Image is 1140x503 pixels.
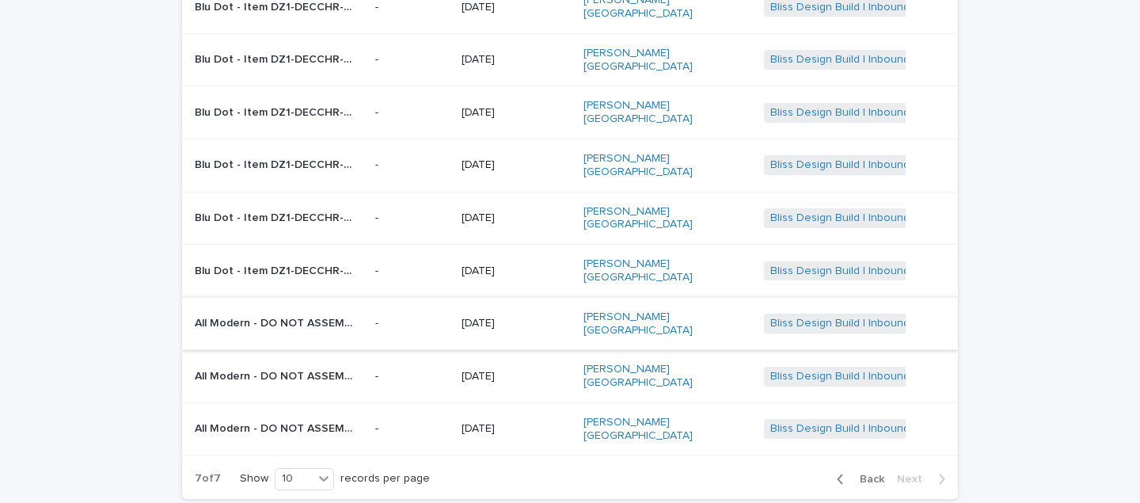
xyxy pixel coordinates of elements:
a: [PERSON_NAME][GEOGRAPHIC_DATA] [583,311,742,337]
tr: Blu Dot - Item DZ1-DECCHR-OX Decade plastic chair in color Oxblood | 72441Blu Dot - Item DZ1-DECC... [182,33,958,86]
p: [DATE] [462,1,571,14]
p: [DATE] [462,106,571,120]
p: - [375,370,449,383]
a: [PERSON_NAME][GEOGRAPHIC_DATA] [583,99,742,126]
tr: All Modern - DO NOT ASSEMBLE W003529511 Imperial 36in round pedestal dining table- color white | ... [182,297,958,350]
p: [DATE] [462,265,571,278]
a: Bliss Design Build | Inbound Shipment | 23925 [770,370,1001,383]
a: Bliss Design Build | Inbound Shipment | 23925 [770,422,1001,436]
p: records per page [340,472,430,486]
p: - [375,211,449,225]
tr: Blu Dot - Item DZ1-DECCHR-OX Decade plastic chair in color Oxblood | 72448Blu Dot - Item DZ1-DECC... [182,192,958,245]
tr: Blu Dot - Item DZ1-DECCHR-OX Decade plastic chair in color Oxblood | 72444Blu Dot - Item DZ1-DECC... [182,86,958,139]
tr: Blu Dot - Item DZ1-DECCHR-OX Decade plastic chair in color Oxblood | 72442Blu Dot - Item DZ1-DECC... [182,245,958,298]
a: [PERSON_NAME][GEOGRAPHIC_DATA] [583,47,742,74]
p: All Modern - DO NOT ASSEMBLE W003529511 Imperial 36in round pedestal dining table- color white | ... [195,419,356,436]
tr: All Modern - DO NOT ASSEMBLE W003529511 Imperial 36in round pedestal dining table- color white | ... [182,402,958,455]
p: [DATE] [462,53,571,67]
a: Bliss Design Build | Inbound Shipment | 23925 [770,317,1001,330]
a: Bliss Design Build | Inbound Shipment | 23863 [770,53,1001,67]
a: [PERSON_NAME][GEOGRAPHIC_DATA] [583,152,742,179]
a: [PERSON_NAME][GEOGRAPHIC_DATA] [583,205,742,232]
p: [DATE] [462,158,571,172]
a: Bliss Design Build | Inbound Shipment | 23863 [770,211,1001,225]
p: - [375,317,449,330]
div: 10 [275,471,313,487]
a: Bliss Design Build | Inbound Shipment | 23863 [770,265,1001,278]
p: [DATE] [462,211,571,225]
p: - [375,106,449,120]
tr: Blu Dot - Item DZ1-DECCHR-OX Decade plastic chair in color Oxblood | 72443Blu Dot - Item DZ1-DECC... [182,139,958,192]
p: Blu Dot - Item DZ1-DECCHR-OX Decade plastic chair in color Oxblood | 72442 [195,261,356,278]
span: Back [850,474,884,485]
a: [PERSON_NAME][GEOGRAPHIC_DATA] [583,257,742,284]
p: Blu Dot - Item DZ1-DECCHR-OX Decade plastic chair in color Oxblood | 72444 [195,103,356,120]
p: [DATE] [462,370,571,383]
p: - [375,158,449,172]
tr: All Modern - DO NOT ASSEMBLE W003529511 Imperial 36in round pedestal dining table- color white | ... [182,350,958,403]
p: [DATE] [462,422,571,436]
button: Next [891,472,958,486]
a: [PERSON_NAME][GEOGRAPHIC_DATA] [583,363,742,390]
p: - [375,53,449,67]
p: 7 of 7 [182,459,234,498]
span: Next [897,474,932,485]
p: Show [240,472,268,486]
p: - [375,1,449,14]
a: [PERSON_NAME][GEOGRAPHIC_DATA] [583,416,742,443]
p: Blu Dot - Item DZ1-DECCHR-OX Decade plastic chair in color Oxblood | 72443 [195,155,356,172]
a: Bliss Design Build | Inbound Shipment | 23863 [770,106,1001,120]
button: Back [824,472,891,486]
p: All Modern - DO NOT ASSEMBLE W003529511 Imperial 36in round pedestal dining table- color white | ... [195,367,356,383]
p: Blu Dot - Item DZ1-DECCHR-OX Decade plastic chair in color Oxblood | 72441 [195,50,356,67]
a: Bliss Design Build | Inbound Shipment | 23863 [770,158,1001,172]
p: Blu Dot - Item DZ1-DECCHR-OX Decade plastic chair in color Oxblood | 72448 [195,208,356,225]
a: Bliss Design Build | Inbound Shipment | 23863 [770,1,1001,14]
p: - [375,265,449,278]
p: - [375,422,449,436]
p: [DATE] [462,317,571,330]
p: All Modern - DO NOT ASSEMBLE W003529511 Imperial 36in round pedestal dining table- color white | ... [195,314,356,330]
